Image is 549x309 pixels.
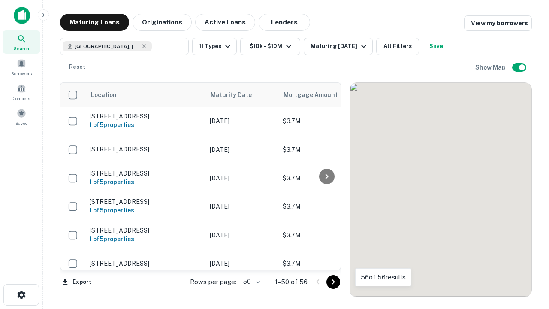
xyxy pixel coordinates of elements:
p: [DATE] [210,230,274,240]
div: 0 0 [350,83,531,297]
p: [STREET_ADDRESS] [90,198,201,206]
h6: Show Map [475,63,507,72]
p: Rows per page: [190,277,236,287]
th: Maturity Date [205,83,278,107]
span: Location [90,90,117,100]
h6: 1 of 5 properties [90,120,201,130]
p: [STREET_ADDRESS] [90,112,201,120]
button: Maturing Loans [60,14,129,31]
button: All Filters [376,38,419,55]
p: $3.7M [283,259,368,268]
p: [STREET_ADDRESS] [90,227,201,234]
p: $3.7M [283,202,368,211]
div: Maturing [DATE] [311,41,369,51]
button: $10k - $10M [240,38,300,55]
button: Active Loans [195,14,255,31]
p: [DATE] [210,173,274,183]
span: Maturity Date [211,90,263,100]
th: Location [85,83,205,107]
h6: 1 of 5 properties [90,206,201,215]
span: [GEOGRAPHIC_DATA], [GEOGRAPHIC_DATA] [75,42,139,50]
button: Reset [63,58,91,76]
a: Saved [3,105,40,128]
p: 56 of 56 results [361,272,406,282]
p: $3.7M [283,116,368,126]
p: [DATE] [210,202,274,211]
img: capitalize-icon.png [14,7,30,24]
span: Borrowers [11,70,32,77]
th: Mortgage Amount [278,83,373,107]
p: [DATE] [210,116,274,126]
a: Search [3,30,40,54]
button: 11 Types [192,38,237,55]
div: 50 [240,276,261,288]
p: [STREET_ADDRESS] [90,260,201,267]
button: Go to next page [326,275,340,289]
a: Contacts [3,80,40,103]
iframe: Chat Widget [506,240,549,282]
p: [DATE] [210,145,274,154]
p: [STREET_ADDRESS] [90,170,201,177]
p: 1–50 of 56 [275,277,308,287]
a: View my borrowers [464,15,532,31]
button: Lenders [259,14,310,31]
p: $3.7M [283,230,368,240]
p: $3.7M [283,145,368,154]
p: $3.7M [283,173,368,183]
button: Save your search to get updates of matches that match your search criteria. [422,38,450,55]
button: Originations [133,14,192,31]
p: [DATE] [210,259,274,268]
span: Contacts [13,95,30,102]
button: Export [60,276,94,288]
span: Saved [15,120,28,127]
h6: 1 of 5 properties [90,177,201,187]
p: [STREET_ADDRESS] [90,145,201,153]
span: Search [14,45,29,52]
span: Mortgage Amount [284,90,349,100]
h6: 1 of 5 properties [90,234,201,244]
button: Maturing [DATE] [304,38,373,55]
a: Borrowers [3,55,40,79]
